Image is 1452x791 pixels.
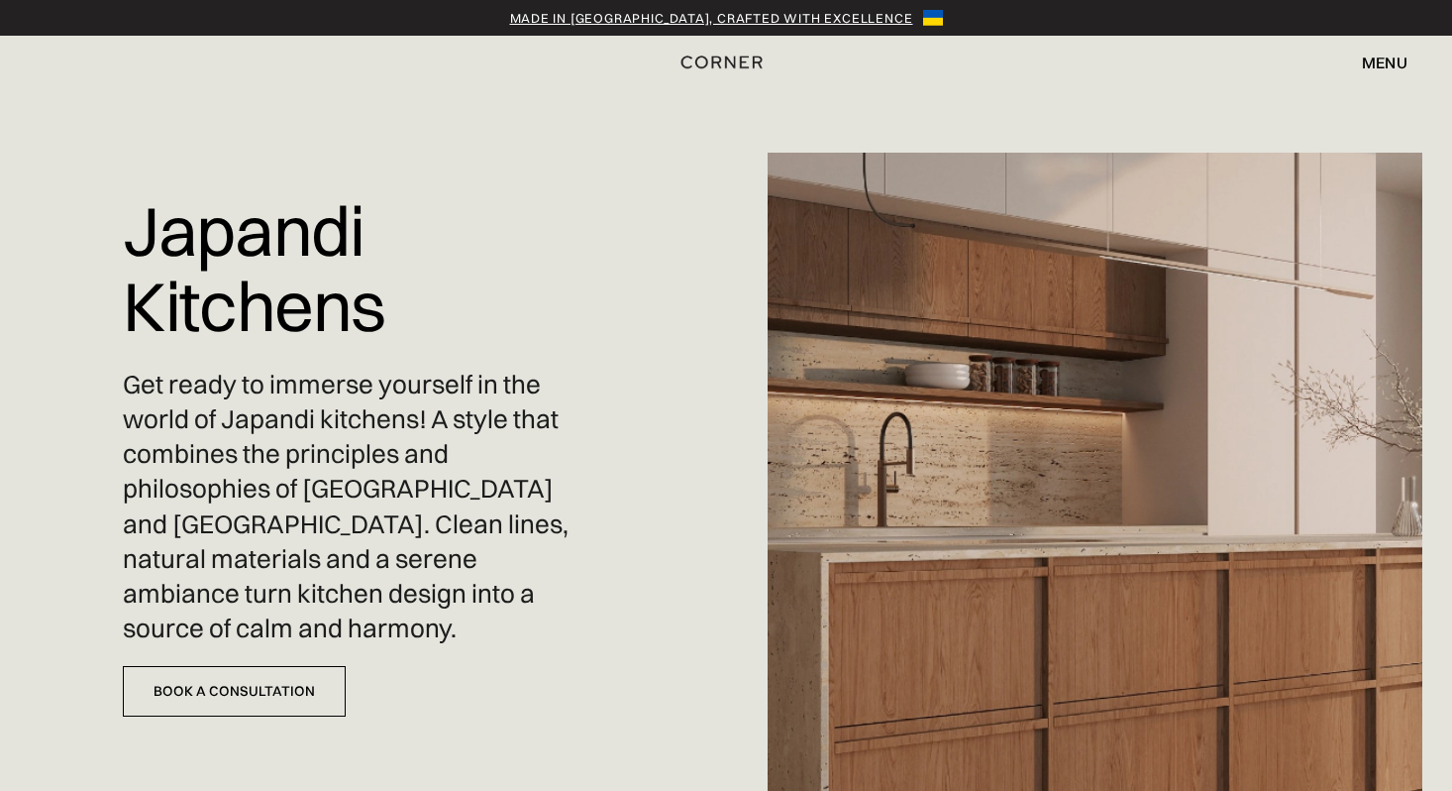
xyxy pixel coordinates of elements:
[510,8,913,28] a: Made in [GEOGRAPHIC_DATA], crafted with excellence
[123,666,346,717] a: Book a Consultation
[123,368,591,646] p: Get ready to immerse yourself in the world of Japandi kitchens! A style that combines the princip...
[667,50,785,75] a: home
[1362,55,1407,70] div: menu
[123,178,591,358] h1: Japandi Kitchens
[1342,46,1407,79] div: menu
